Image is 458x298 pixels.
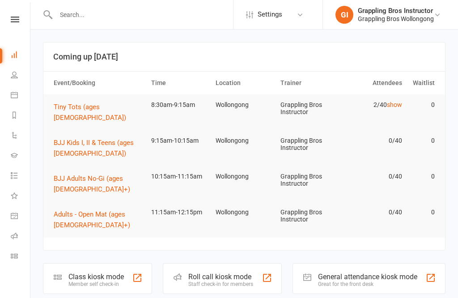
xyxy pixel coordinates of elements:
[341,94,406,115] td: 2/40
[276,94,341,123] td: Grappling Bros Instructor
[11,187,31,207] a: What's New
[212,166,276,187] td: Wollongong
[54,139,134,158] span: BJJ Kids I, II & Teens (ages [DEMOGRAPHIC_DATA])
[406,94,438,115] td: 0
[54,102,143,123] button: Tiny Tots (ages [DEMOGRAPHIC_DATA])
[54,103,126,122] span: Tiny Tots (ages [DEMOGRAPHIC_DATA])
[341,166,406,187] td: 0/40
[318,272,417,281] div: General attendance kiosk mode
[54,209,143,230] button: Adults - Open Mat (ages [DEMOGRAPHIC_DATA]+)
[358,7,434,15] div: Grappling Bros Instructor
[68,281,124,287] div: Member self check-in
[147,94,212,115] td: 8:30am-9:15am
[147,166,212,187] td: 10:15am-11:15am
[147,202,212,223] td: 11:15am-12:15pm
[147,130,212,151] td: 9:15am-10:15am
[335,6,353,24] div: GI
[188,281,253,287] div: Staff check-in for members
[341,130,406,151] td: 0/40
[11,207,31,227] a: General attendance kiosk mode
[50,72,147,94] th: Event/Booking
[212,130,276,151] td: Wollongong
[406,72,438,94] th: Waitlist
[258,4,282,25] span: Settings
[11,46,31,66] a: Dashboard
[11,227,31,247] a: Roll call kiosk mode
[53,9,233,21] input: Search...
[358,15,434,23] div: Grappling Bros Wollongong
[276,130,341,158] td: Grappling Bros Instructor
[11,247,31,267] a: Class kiosk mode
[53,52,435,61] h3: Coming up [DATE]
[387,101,402,108] a: show
[54,175,130,193] span: BJJ Adults No-Gi (ages [DEMOGRAPHIC_DATA]+)
[406,202,438,223] td: 0
[276,202,341,230] td: Grappling Bros Instructor
[276,166,341,194] td: Grappling Bros Instructor
[11,66,31,86] a: People
[11,86,31,106] a: Calendar
[54,173,143,195] button: BJJ Adults No-Gi (ages [DEMOGRAPHIC_DATA]+)
[54,137,143,159] button: BJJ Kids I, II & Teens (ages [DEMOGRAPHIC_DATA])
[11,106,31,126] a: Reports
[341,202,406,223] td: 0/40
[276,72,341,94] th: Trainer
[188,272,253,281] div: Roll call kiosk mode
[212,94,276,115] td: Wollongong
[318,281,417,287] div: Great for the front desk
[212,72,276,94] th: Location
[147,72,212,94] th: Time
[341,72,406,94] th: Attendees
[406,130,438,151] td: 0
[54,210,130,229] span: Adults - Open Mat (ages [DEMOGRAPHIC_DATA]+)
[212,202,276,223] td: Wollongong
[68,272,124,281] div: Class kiosk mode
[406,166,438,187] td: 0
